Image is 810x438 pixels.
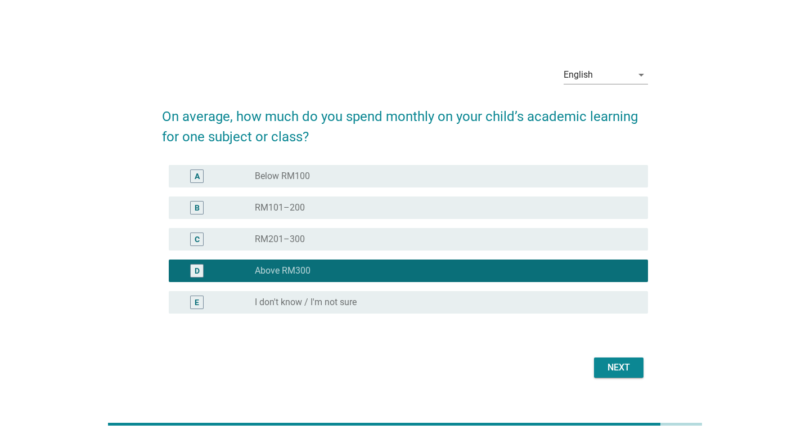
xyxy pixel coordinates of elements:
[195,171,200,182] div: A
[195,297,199,309] div: E
[255,265,310,276] label: Above RM300
[603,361,634,374] div: Next
[255,297,357,308] label: I don't know / I'm not sure
[594,357,643,378] button: Next
[634,68,648,82] i: arrow_drop_down
[255,202,305,213] label: RM101–200
[195,265,200,277] div: D
[255,234,305,245] label: RM201–300
[195,202,200,214] div: B
[195,234,200,245] div: C
[564,70,593,80] div: English
[255,171,310,182] label: Below RM100
[162,95,648,147] h2: On average, how much do you spend monthly on your child’s academic learning for one subject or cl...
